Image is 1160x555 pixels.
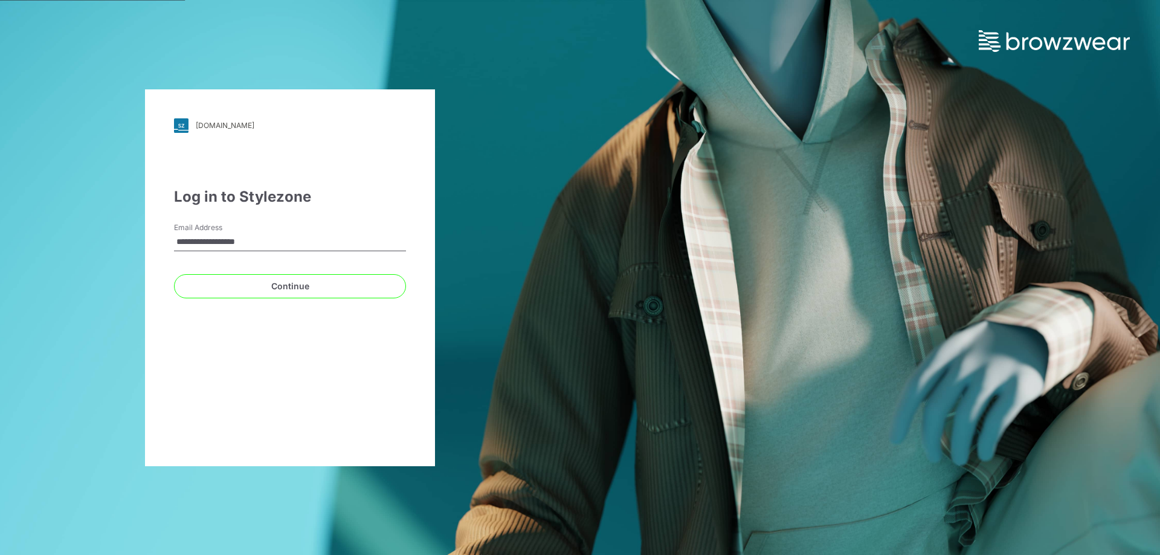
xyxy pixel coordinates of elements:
label: Email Address [174,222,259,233]
div: [DOMAIN_NAME] [196,121,254,130]
img: browzwear-logo.73288ffb.svg [979,30,1130,52]
div: Log in to Stylezone [174,186,406,208]
a: [DOMAIN_NAME] [174,118,406,133]
img: svg+xml;base64,PHN2ZyB3aWR0aD0iMjgiIGhlaWdodD0iMjgiIHZpZXdCb3g9IjAgMCAyOCAyOCIgZmlsbD0ibm9uZSIgeG... [174,118,188,133]
button: Continue [174,274,406,298]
